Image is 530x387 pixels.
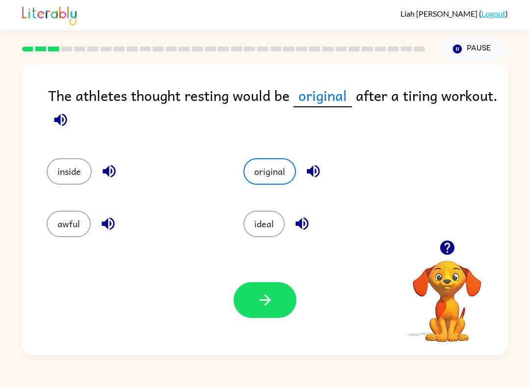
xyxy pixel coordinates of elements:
img: Literably [22,4,77,25]
button: original [243,158,296,185]
span: Liah [PERSON_NAME] [400,9,479,18]
button: inside [47,158,92,185]
a: Logout [481,9,505,18]
div: ( ) [400,9,508,18]
video: Your browser must support playing .mp4 files to use Literably. Please try using another browser. [398,245,496,343]
span: original [293,84,352,107]
button: Pause [437,38,508,60]
div: The athletes thought resting would be after a tiring workout. [48,84,508,139]
button: awful [47,211,91,237]
button: ideal [243,211,285,237]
